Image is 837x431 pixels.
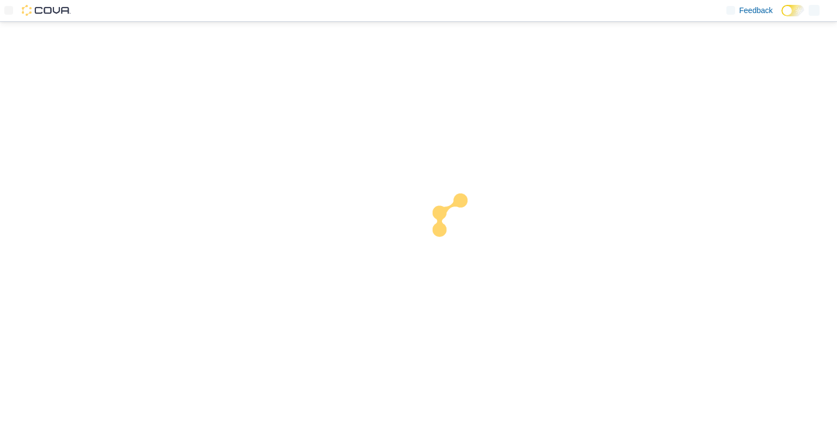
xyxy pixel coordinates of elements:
img: Cova [22,5,71,16]
img: cova-loader [418,185,500,267]
span: Dark Mode [781,16,782,17]
span: Feedback [739,5,773,16]
input: Dark Mode [781,5,804,16]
